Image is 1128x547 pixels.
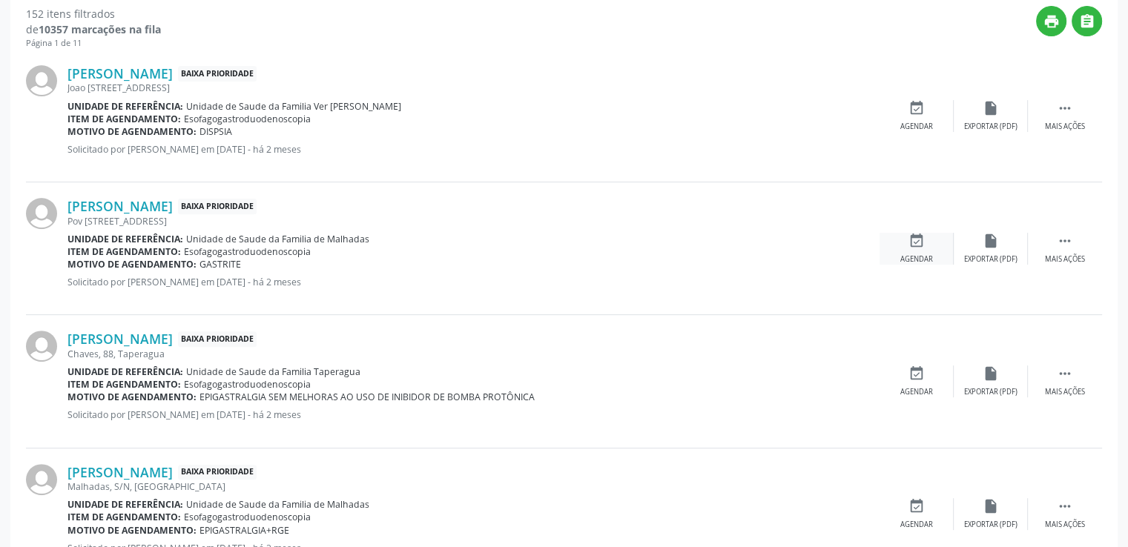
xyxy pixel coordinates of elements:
div: Mais ações [1045,520,1085,530]
b: Unidade de referência: [67,100,183,113]
div: Exportar (PDF) [964,254,1017,265]
div: Chaves, 88, Taperagua [67,348,880,360]
i:  [1057,100,1073,116]
span: Baixa Prioridade [178,331,257,347]
b: Item de agendamento: [67,113,181,125]
div: Joao [STREET_ADDRESS] [67,82,880,94]
div: Agendar [900,254,933,265]
button:  [1072,6,1102,36]
b: Motivo de agendamento: [67,524,197,537]
div: Agendar [900,387,933,397]
a: [PERSON_NAME] [67,464,173,480]
img: img [26,331,57,362]
span: Unidade de Saude da Familia Ver [PERSON_NAME] [186,100,401,113]
a: [PERSON_NAME] [67,65,173,82]
span: GASTRITE [199,258,241,271]
div: Exportar (PDF) [964,520,1017,530]
p: Solicitado por [PERSON_NAME] em [DATE] - há 2 meses [67,408,880,421]
i: event_available [908,100,925,116]
img: img [26,198,57,229]
div: Mais ações [1045,122,1085,132]
div: Mais ações [1045,254,1085,265]
div: Malhadas, S/N, [GEOGRAPHIC_DATA] [67,480,880,493]
i:  [1079,13,1095,30]
button: print [1036,6,1066,36]
div: Agendar [900,520,933,530]
b: Item de agendamento: [67,378,181,391]
i: insert_drive_file [983,365,999,382]
span: Baixa Prioridade [178,199,257,214]
span: Esofagogastroduodenoscopia [184,245,311,258]
span: Unidade de Saude da Familia Taperagua [186,365,360,378]
span: Esofagogastroduodenoscopia [184,378,311,391]
strong: 10357 marcações na fila [39,22,161,36]
i: print [1043,13,1060,30]
i:  [1057,233,1073,249]
p: Solicitado por [PERSON_NAME] em [DATE] - há 2 meses [67,143,880,156]
i: event_available [908,365,925,382]
i:  [1057,498,1073,514]
i: event_available [908,498,925,514]
span: EPIGASTRALGIA SEM MELHORAS AO USO DE INIBIDOR DE BOMBA PROTÔNICA [199,391,535,403]
div: Pov [STREET_ADDRESS] [67,215,880,228]
div: Exportar (PDF) [964,387,1017,397]
i: insert_drive_file [983,100,999,116]
span: Baixa Prioridade [178,66,257,82]
b: Motivo de agendamento: [67,125,197,138]
a: [PERSON_NAME] [67,198,173,214]
img: img [26,65,57,96]
p: Solicitado por [PERSON_NAME] em [DATE] - há 2 meses [67,276,880,288]
b: Motivo de agendamento: [67,258,197,271]
b: Unidade de referência: [67,498,183,511]
b: Item de agendamento: [67,245,181,258]
div: Página 1 de 11 [26,37,161,50]
div: Mais ações [1045,387,1085,397]
i: insert_drive_file [983,233,999,249]
b: Item de agendamento: [67,511,181,523]
span: Unidade de Saude da Familia de Malhadas [186,498,369,511]
span: Baixa Prioridade [178,465,257,480]
a: [PERSON_NAME] [67,331,173,347]
i: insert_drive_file [983,498,999,514]
span: EPIGASTRALGIA+RGE [199,524,289,537]
b: Unidade de referência: [67,365,183,378]
div: de [26,21,161,37]
div: Agendar [900,122,933,132]
img: img [26,464,57,495]
i:  [1057,365,1073,382]
span: Unidade de Saude da Familia de Malhadas [186,233,369,245]
span: DISPSIA [199,125,232,138]
span: Esofagogastroduodenoscopia [184,511,311,523]
b: Unidade de referência: [67,233,183,245]
i: event_available [908,233,925,249]
span: Esofagogastroduodenoscopia [184,113,311,125]
div: Exportar (PDF) [964,122,1017,132]
b: Motivo de agendamento: [67,391,197,403]
div: 152 itens filtrados [26,6,161,21]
